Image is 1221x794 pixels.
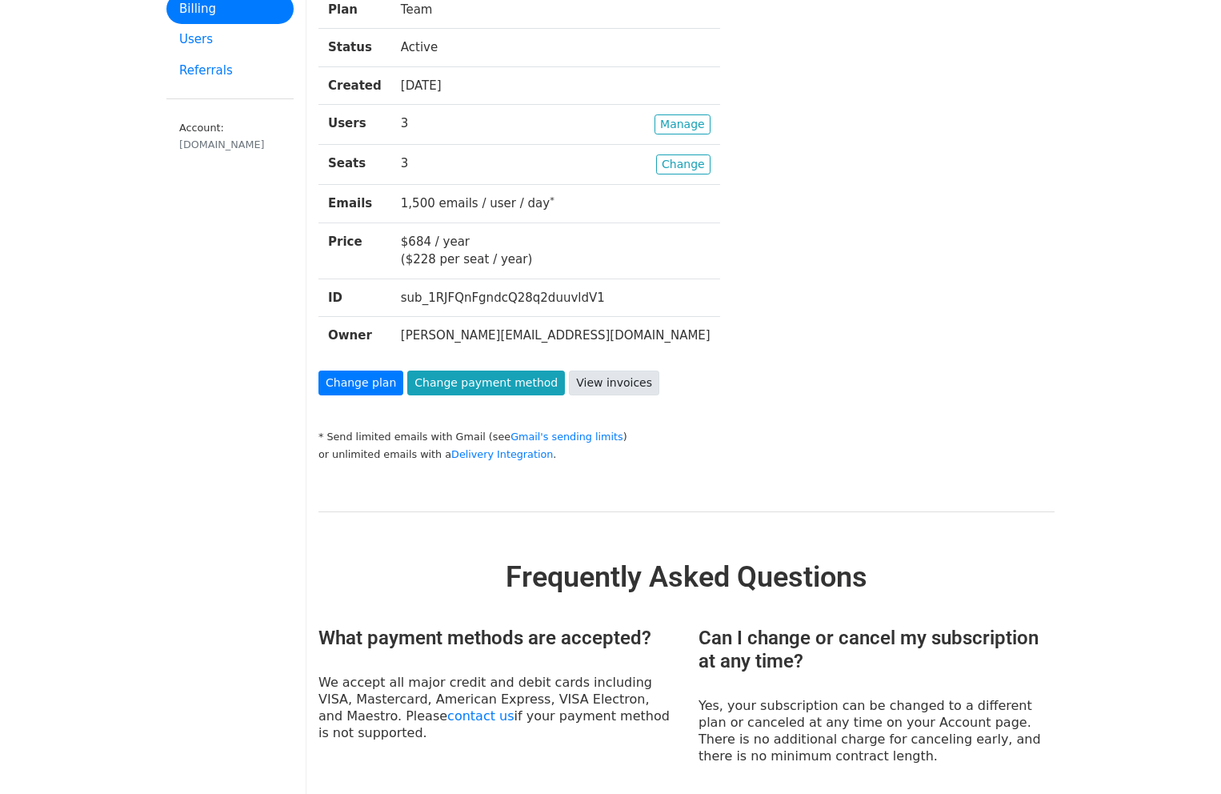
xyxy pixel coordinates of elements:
[510,431,623,443] a: Gmail's sending limits
[655,114,711,134] a: Manage
[699,627,1055,673] h3: Can I change or cancel my subscription at any time?
[569,371,659,395] a: View invoices
[391,185,720,223] td: 1,500 emails / user / day
[318,560,1055,595] h2: Frequently Asked Questions
[318,317,391,355] th: Owner
[179,122,281,152] small: Account:
[166,55,294,86] a: Referrals
[656,154,711,174] a: Change
[318,371,403,395] a: Change plan
[318,29,391,67] th: Status
[318,627,675,650] h3: What payment methods are accepted?
[391,317,720,355] td: [PERSON_NAME][EMAIL_ADDRESS][DOMAIN_NAME]
[318,279,391,317] th: ID
[391,145,720,185] td: 3
[391,66,720,105] td: [DATE]
[318,66,391,105] th: Created
[318,223,391,279] th: Price
[407,371,565,395] a: Change payment method
[451,448,553,460] a: Delivery Integration
[391,279,720,317] td: sub_1RJFQnFgndcQ28q2duuvldV1
[318,431,627,461] small: * Send limited emails with Gmail (see ) or unlimited emails with a .
[318,145,391,185] th: Seats
[391,29,720,67] td: Active
[179,137,281,152] div: [DOMAIN_NAME]
[318,185,391,223] th: Emails
[391,105,720,145] td: 3
[1141,717,1221,794] iframe: Chat Widget
[318,105,391,145] th: Users
[166,24,294,55] a: Users
[699,697,1055,764] p: Yes, your subscription can be changed to a different plan or canceled at any time on your Account...
[447,708,514,724] a: contact us
[391,223,720,279] td: $684 / year ($228 per seat / year)
[318,674,675,741] p: We accept all major credit and debit cards including VISA, Mastercard, American Express, VISA Ele...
